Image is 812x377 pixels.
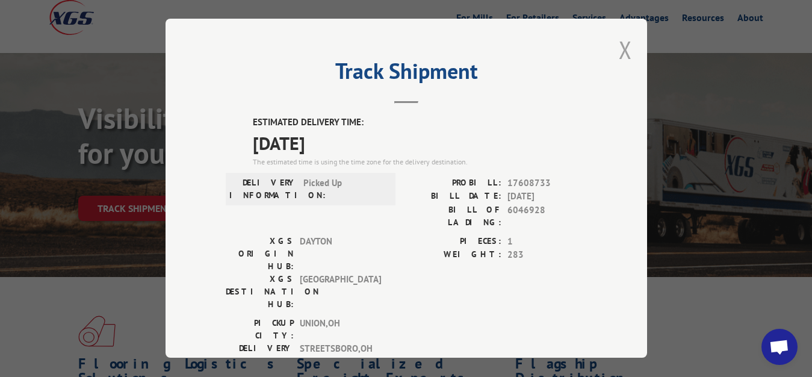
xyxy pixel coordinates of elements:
[406,235,501,249] label: PIECES:
[406,204,501,229] label: BILL OF LADING:
[406,176,501,190] label: PROBILL:
[226,235,294,273] label: XGS ORIGIN HUB:
[300,235,381,273] span: DAYTON
[507,235,587,249] span: 1
[761,329,798,365] div: Open chat
[253,129,587,157] span: [DATE]
[300,317,381,342] span: UNION , OH
[507,190,587,204] span: [DATE]
[507,248,587,262] span: 283
[619,34,632,66] button: Close modal
[253,157,587,167] div: The estimated time is using the time zone for the delivery destination.
[406,190,501,204] label: BILL DATE:
[507,176,587,190] span: 17608733
[226,342,294,367] label: DELIVERY CITY:
[226,273,294,311] label: XGS DESTINATION HUB:
[300,273,381,311] span: [GEOGRAPHIC_DATA]
[229,176,297,202] label: DELIVERY INFORMATION:
[406,248,501,262] label: WEIGHT:
[303,176,385,202] span: Picked Up
[300,342,381,367] span: STREETSBORO , OH
[507,204,587,229] span: 6046928
[226,317,294,342] label: PICKUP CITY:
[253,116,587,129] label: ESTIMATED DELIVERY TIME:
[226,63,587,86] h2: Track Shipment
